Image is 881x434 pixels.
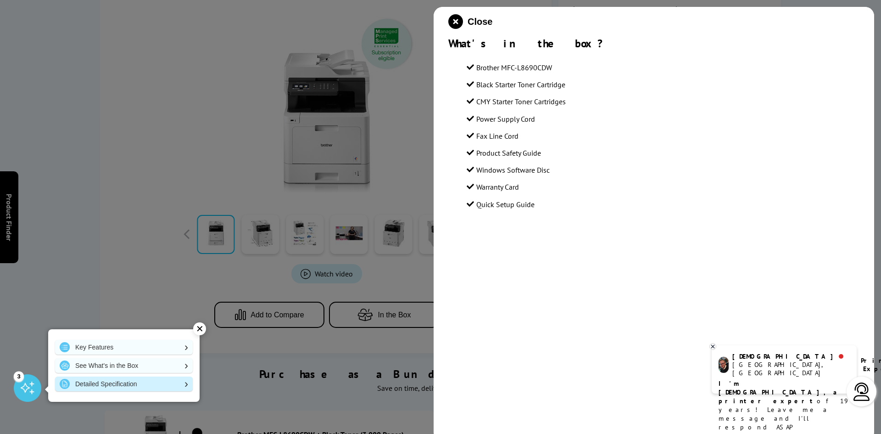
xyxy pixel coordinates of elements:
[476,131,519,141] span: Fax Line Cord
[468,17,492,27] span: Close
[476,200,535,209] span: Quick Setup Guide
[732,361,849,377] div: [GEOGRAPHIC_DATA], [GEOGRAPHIC_DATA]
[14,371,24,381] div: 3
[853,383,871,401] img: user-headset-light.svg
[719,379,840,405] b: I'm [DEMOGRAPHIC_DATA], a printer expert
[476,114,535,124] span: Power Supply Cord
[476,63,552,72] span: Brother MFC-L8690CDW
[448,14,492,29] button: close modal
[448,36,859,51] div: What's in the box?
[476,148,541,158] span: Product Safety Guide
[476,80,565,89] span: Black Starter Toner Cartridge
[55,340,193,355] a: Key Features
[719,379,850,432] p: of 19 years! Leave me a message and I'll respond ASAP
[476,165,550,175] span: Windows Software Disc
[476,97,566,106] span: CMY Starter Toner Cartridges
[732,352,849,361] div: [DEMOGRAPHIC_DATA]
[193,322,206,335] div: ✕
[476,182,519,192] span: Warranty Card
[55,358,193,373] a: See What's in the Box
[719,357,729,373] img: chris-livechat.png
[55,377,193,391] a: Detailed Specification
